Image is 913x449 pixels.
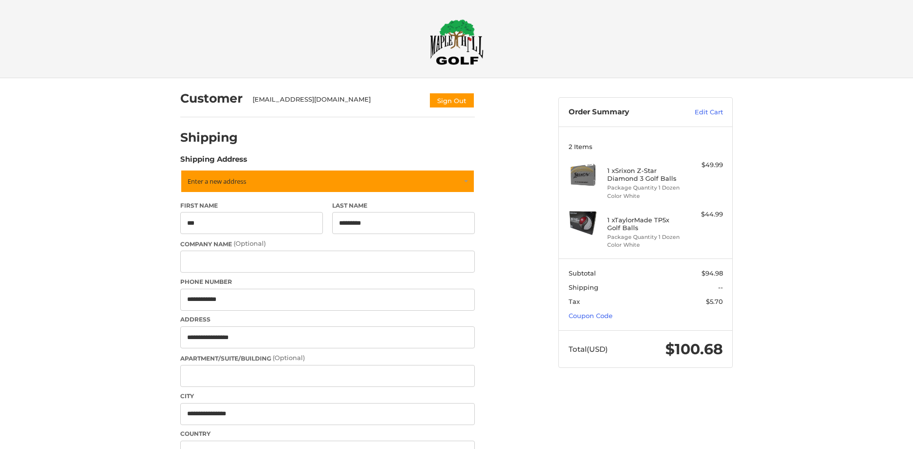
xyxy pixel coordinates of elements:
[718,283,723,291] span: --
[234,239,266,247] small: (Optional)
[706,298,723,305] span: $5.70
[607,241,682,249] li: Color White
[180,239,475,249] label: Company Name
[180,154,247,170] legend: Shipping Address
[569,312,613,320] a: Coupon Code
[569,283,598,291] span: Shipping
[180,278,475,286] label: Phone Number
[607,192,682,200] li: Color White
[701,269,723,277] span: $94.98
[684,210,723,219] div: $44.99
[10,407,117,439] iframe: Gorgias live chat messenger
[180,201,323,210] label: First Name
[607,184,682,192] li: Package Quantity 1 Dozen
[665,340,723,358] span: $100.68
[180,392,475,401] label: City
[180,170,475,193] a: Enter or select a different address
[569,107,674,117] h3: Order Summary
[180,353,475,363] label: Apartment/Suite/Building
[569,143,723,150] h3: 2 Items
[569,298,580,305] span: Tax
[429,92,475,108] button: Sign Out
[569,344,608,354] span: Total (USD)
[674,107,723,117] a: Edit Cart
[684,160,723,170] div: $49.99
[607,233,682,241] li: Package Quantity 1 Dozen
[180,130,238,145] h2: Shipping
[607,167,682,183] h4: 1 x Srixon Z-Star Diamond 3 Golf Balls
[180,91,243,106] h2: Customer
[188,177,246,186] span: Enter a new address
[569,269,596,277] span: Subtotal
[180,315,475,324] label: Address
[430,19,484,65] img: Maple Hill Golf
[332,201,475,210] label: Last Name
[607,216,682,232] h4: 1 x TaylorMade TP5x Golf Balls
[273,354,305,362] small: (Optional)
[180,429,475,438] label: Country
[253,95,420,108] div: [EMAIL_ADDRESS][DOMAIN_NAME]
